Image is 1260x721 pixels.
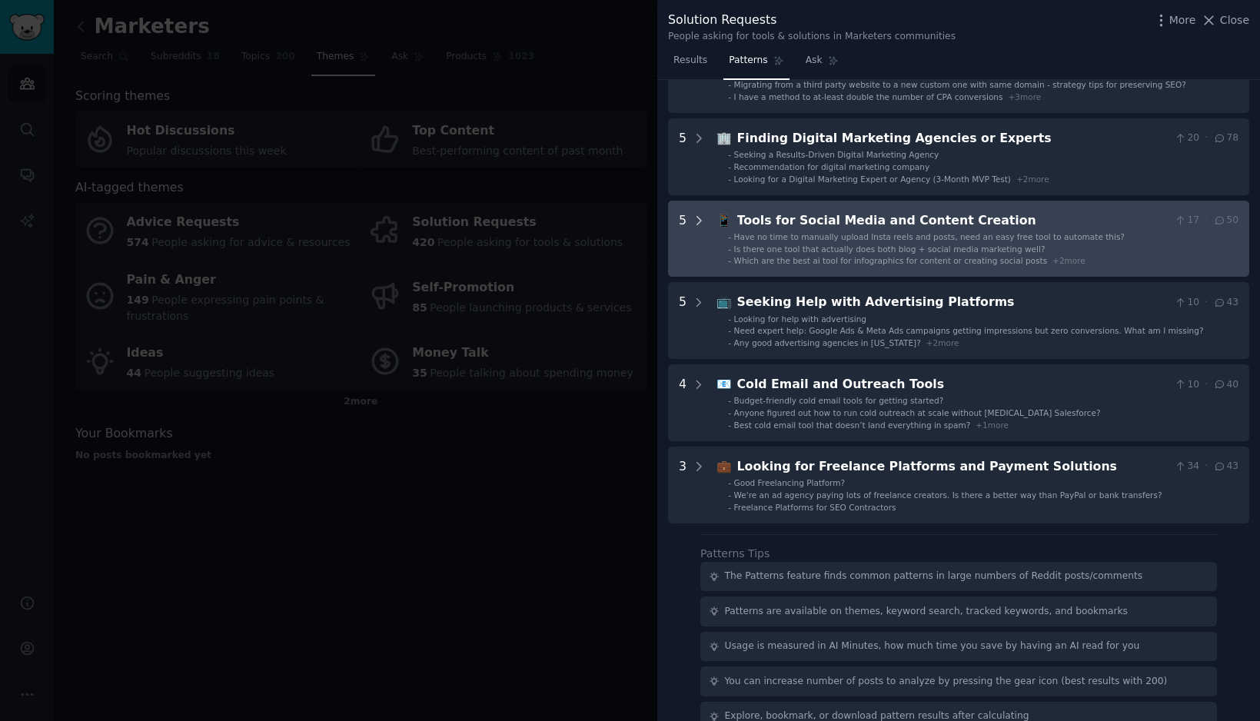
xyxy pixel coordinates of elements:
span: 20 [1174,131,1199,145]
div: - [728,325,731,336]
span: 📧 [716,377,732,391]
div: - [728,149,731,160]
span: Ask [806,54,823,68]
button: Close [1201,12,1249,28]
label: Patterns Tips [700,547,770,560]
div: Solution Requests [668,11,956,30]
span: Close [1220,12,1249,28]
span: · [1205,131,1208,145]
div: Patterns are available on themes, keyword search, tracked keywords, and bookmarks [725,605,1128,619]
span: Which are the best ai tool for infographics for content or creating social posts [734,256,1048,265]
span: 78 [1213,131,1238,145]
div: - [728,502,731,513]
a: Ask [800,48,844,80]
a: Results [668,48,713,80]
div: Seeking Help with Advertising Platforms [737,293,1169,312]
div: - [728,79,731,90]
span: Migrating from a third party website to a new custom one with same domain - strategy tips for pre... [734,80,1186,89]
span: Seeking a Results-Driven Digital Marketing Agency [734,150,939,159]
div: 5 [679,129,687,184]
div: People asking for tools & solutions in Marketers communities [668,30,956,44]
div: - [728,490,731,500]
span: + 3 more [1009,92,1042,101]
div: The Patterns feature finds common patterns in large numbers of Reddit posts/comments [725,570,1143,583]
span: Patterns [729,54,767,68]
div: - [728,91,731,102]
div: - [728,174,731,184]
span: Results [673,54,707,68]
span: 💼 [716,459,732,473]
span: + 2 more [1016,174,1049,184]
span: 43 [1213,296,1238,310]
div: - [728,231,731,242]
span: · [1205,296,1208,310]
div: Tools for Social Media and Content Creation [737,211,1169,231]
span: 50 [1213,214,1238,228]
span: · [1205,460,1208,473]
div: Cold Email and Outreach Tools [737,375,1169,394]
span: Freelance Platforms for SEO Contractors [734,503,896,512]
span: Looking for a Digital Marketing Expert or Agency (3-Month MVP Test) [734,174,1011,184]
span: Need expert help: Google Ads & Meta Ads campaigns getting impressions but zero conversions. What ... [734,326,1204,335]
span: Good Freelancing Platform? [734,478,845,487]
div: - [728,161,731,172]
span: Looking for help with advertising [734,314,866,324]
button: More [1153,12,1196,28]
span: · [1205,214,1208,228]
div: Looking for Freelance Platforms and Payment Solutions [737,457,1169,477]
div: - [728,420,731,430]
div: 4 [679,375,687,430]
div: You can increase number of posts to analyze by pressing the gear icon (best results with 200) [725,675,1168,689]
a: Patterns [723,48,789,80]
div: Finding Digital Marketing Agencies or Experts [737,129,1169,148]
span: 10 [1174,296,1199,310]
div: 3 [679,457,687,513]
div: - [728,255,731,266]
div: 5 [679,293,687,348]
span: 🏢 [716,131,732,145]
div: - [728,314,731,324]
span: Have no time to manually upload Insta reels and posts, need an easy free tool to automate this? [734,232,1125,241]
div: Usage is measured in AI Minutes, how much time you save by having an AI read for you [725,640,1140,653]
span: Recommendation for digital marketing company [734,162,930,171]
div: - [728,477,731,488]
span: 17 [1174,214,1199,228]
span: Budget-friendly cold email tools for getting started? [734,396,944,405]
span: + 2 more [926,338,959,347]
span: 10 [1174,378,1199,392]
span: 📱 [716,213,732,228]
span: More [1169,12,1196,28]
div: - [728,395,731,406]
span: I have a method to at-least double the number of CPA conversions [734,92,1003,101]
span: 43 [1213,460,1238,473]
div: - [728,407,731,418]
div: 5 [679,211,687,267]
span: · [1205,378,1208,392]
span: + 2 more [1052,256,1085,265]
span: Any good advertising agencies in [US_STATE]? [734,338,921,347]
span: + 1 more [976,420,1009,430]
span: We're an ad agency paying lots of freelance creators. Is there a better way than PayPal or bank t... [734,490,1162,500]
span: Anyone figured out how to run cold outreach at scale without [MEDICAL_DATA] Salesforce? [734,408,1101,417]
div: - [728,244,731,254]
span: 📺 [716,294,732,309]
span: 40 [1213,378,1238,392]
span: Best cold email tool that doesn’t land everything in spam? [734,420,971,430]
span: 34 [1174,460,1199,473]
span: Is there one tool that actually does both blog + social media marketing well? [734,244,1046,254]
div: - [728,337,731,348]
